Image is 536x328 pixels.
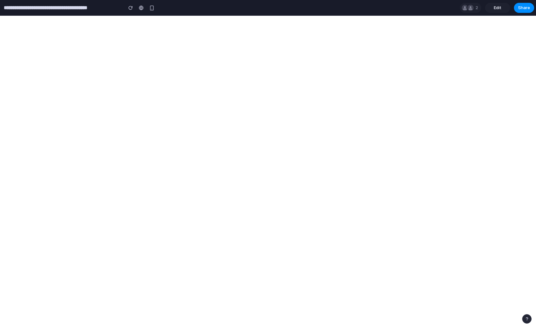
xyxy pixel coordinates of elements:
span: Edit [494,5,501,11]
a: Edit [485,3,510,13]
span: Share [518,5,530,11]
div: 2 [460,3,481,13]
span: 2 [476,5,480,11]
button: Share [514,3,534,13]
